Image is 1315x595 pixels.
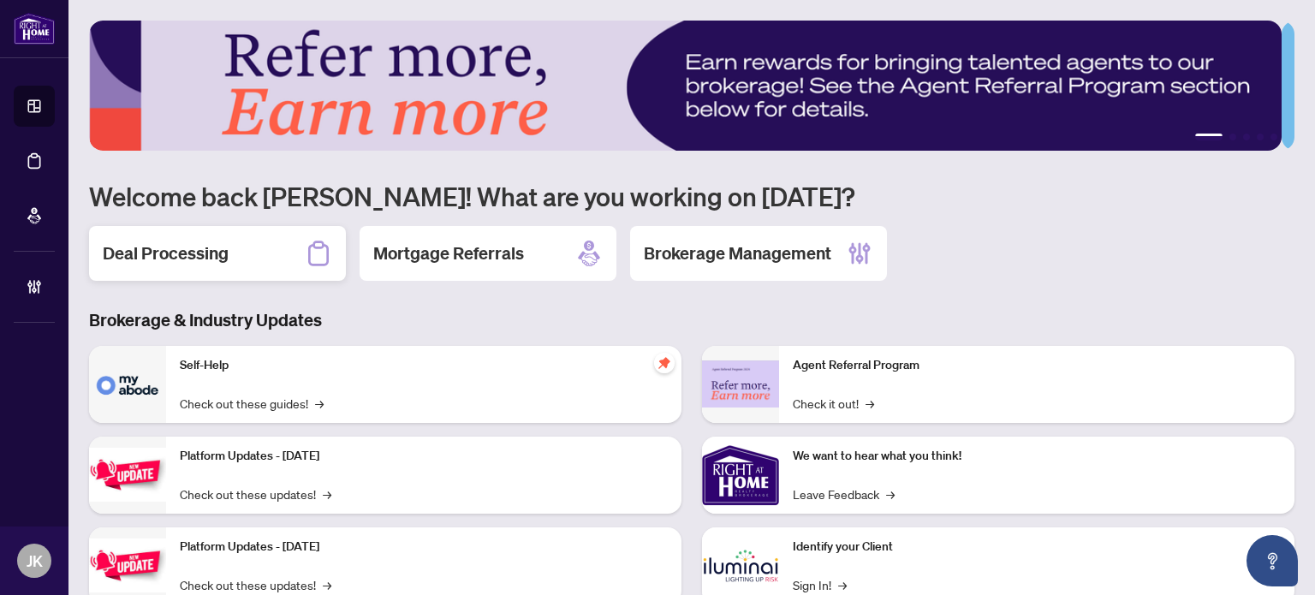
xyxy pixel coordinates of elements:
img: Self-Help [89,346,166,423]
img: Slide 0 [89,21,1282,151]
button: 1 [1195,134,1223,140]
button: 3 [1243,134,1250,140]
span: → [323,575,331,594]
button: 2 [1229,134,1236,140]
a: Check out these updates!→ [180,575,331,594]
a: Leave Feedback→ [793,485,895,503]
span: pushpin [654,353,675,373]
p: Platform Updates - [DATE] [180,538,668,556]
span: → [886,485,895,503]
button: 5 [1270,134,1277,140]
img: Platform Updates - July 8, 2025 [89,538,166,592]
a: Check out these updates!→ [180,485,331,503]
h3: Brokerage & Industry Updates [89,308,1294,332]
p: Agent Referral Program [793,356,1281,375]
a: Check out these guides!→ [180,394,324,413]
a: Sign In!→ [793,575,847,594]
span: JK [27,549,43,573]
p: Platform Updates - [DATE] [180,447,668,466]
h2: Mortgage Referrals [373,241,524,265]
h2: Brokerage Management [644,241,831,265]
span: → [866,394,874,413]
span: → [315,394,324,413]
p: We want to hear what you think! [793,447,1281,466]
button: 4 [1257,134,1264,140]
span: → [838,575,847,594]
p: Self-Help [180,356,668,375]
img: We want to hear what you think! [702,437,779,514]
h2: Deal Processing [103,241,229,265]
img: logo [14,13,55,45]
img: Agent Referral Program [702,360,779,408]
p: Identify your Client [793,538,1281,556]
button: Open asap [1247,535,1298,586]
span: → [323,485,331,503]
h1: Welcome back [PERSON_NAME]! What are you working on [DATE]? [89,180,1294,212]
img: Platform Updates - July 21, 2025 [89,448,166,502]
a: Check it out!→ [793,394,874,413]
